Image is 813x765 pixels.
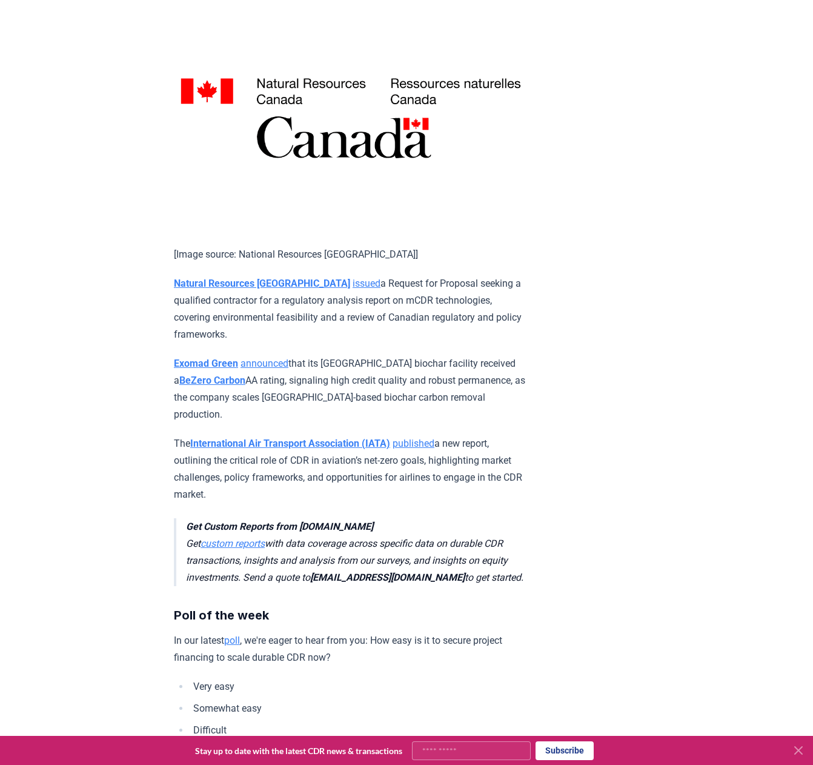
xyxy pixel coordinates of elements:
a: Exomad Green [174,358,238,369]
strong: [EMAIL_ADDRESS][DOMAIN_NAME] [310,572,465,583]
strong: Get Custom Reports from [DOMAIN_NAME] [186,521,373,532]
p: [Image source: National Resources [GEOGRAPHIC_DATA]] [174,246,528,263]
a: BeZero Carbon [179,375,245,386]
img: blog post image [174,20,528,217]
strong: Poll of the week [174,608,269,623]
a: issued [353,278,380,289]
em: Get with data coverage across specific data on durable CDR transactions, insights and analysis fr... [186,521,523,583]
li: Somewhat easy [190,700,528,717]
a: Natural Resources [GEOGRAPHIC_DATA] [174,278,350,289]
p: that its [GEOGRAPHIC_DATA] biochar facility received a AA rating, signaling high credit quality a... [174,355,528,423]
a: International Air Transport Association (IATA) [190,438,390,449]
li: Very easy [190,678,528,695]
p: In our latest , we're eager to hear from you: How easy is it to secure project financing to scale... [174,632,528,666]
a: poll [224,635,240,646]
p: a Request for Proposal seeking a qualified contractor for a regulatory analysis report on mCDR te... [174,275,528,343]
li: Difficult [190,722,528,739]
a: announced [241,358,288,369]
a: published [393,438,434,449]
a: custom reports [201,538,265,549]
p: The a new report, outlining the critical role of CDR in aviation’s net-zero goals, highlighting m... [174,435,528,503]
